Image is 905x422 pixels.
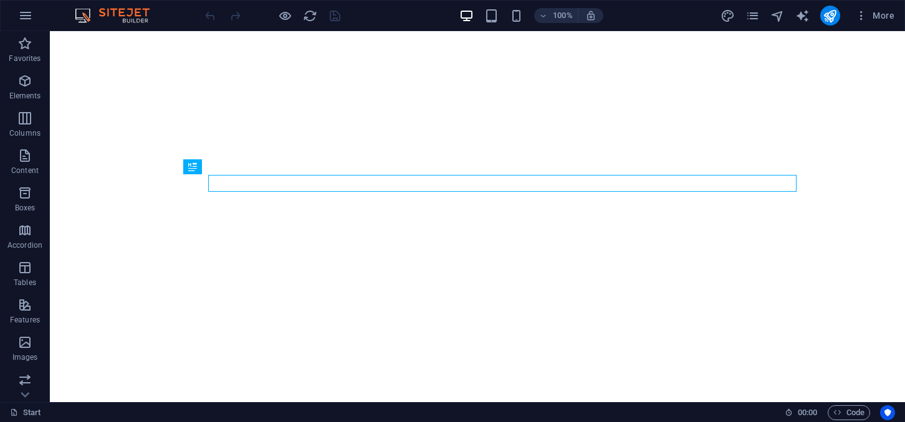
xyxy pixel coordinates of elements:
i: AI Writer [795,9,810,23]
button: publish [820,6,840,26]
button: reload [302,8,317,23]
p: Elements [9,91,41,101]
i: Reload page [303,9,317,23]
p: Columns [9,128,41,138]
button: Code [828,405,870,420]
span: 00 00 [798,405,817,420]
p: Content [11,166,39,176]
p: Features [10,315,40,325]
i: Navigator [770,9,785,23]
h6: 100% [553,8,573,23]
i: On resize automatically adjust zoom level to fit chosen device. [585,10,596,21]
button: 100% [534,8,578,23]
button: More [850,6,899,26]
button: design [721,8,735,23]
a: Click to cancel selection. Double-click to open Pages [10,405,41,420]
button: pages [745,8,760,23]
span: More [855,9,894,22]
i: Publish [823,9,837,23]
span: : [807,408,808,417]
button: Usercentrics [880,405,895,420]
p: Accordion [7,240,42,250]
p: Boxes [15,203,36,213]
p: Images [12,352,38,362]
button: text_generator [795,8,810,23]
button: Click here to leave preview mode and continue editing [277,8,292,23]
span: Code [833,405,864,420]
i: Design (Ctrl+Alt+Y) [721,9,735,23]
img: Editor Logo [72,8,165,23]
p: Favorites [9,54,41,63]
i: Pages (Ctrl+Alt+S) [745,9,760,23]
p: Tables [14,278,36,288]
h6: Session time [785,405,818,420]
button: navigator [770,8,785,23]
